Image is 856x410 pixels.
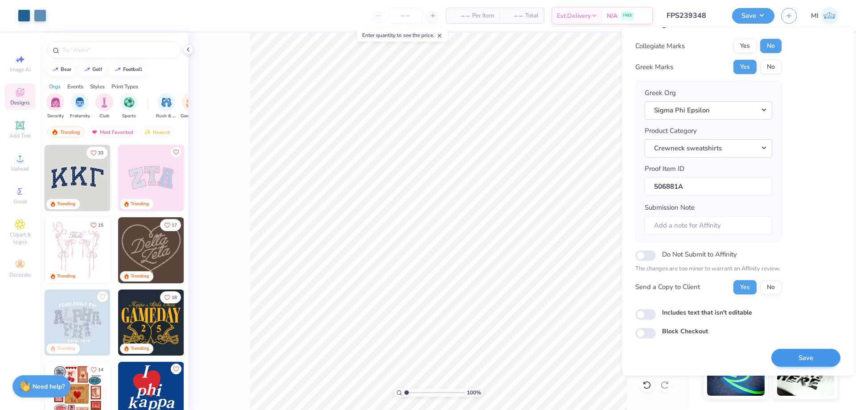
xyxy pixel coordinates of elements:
button: Like [160,291,181,303]
img: b8819b5f-dd70-42f8-b218-32dd770f7b03 [118,290,184,356]
div: Trending [57,201,75,207]
img: a3f22b06-4ee5-423c-930f-667ff9442f68 [110,290,176,356]
label: Submission Note [645,203,695,213]
span: Total [525,11,539,21]
div: Trending [47,127,84,137]
button: Yes [733,60,757,74]
button: Like [86,147,107,159]
img: Newest.gif [144,129,151,135]
img: 83dda5b0-2158-48ca-832c-f6b4ef4c4536 [45,217,111,283]
button: filter button [70,93,90,120]
button: filter button [156,93,177,120]
button: football [109,63,146,76]
p: The changes are too minor to warrant an Affinity review. [635,265,782,273]
img: 9980f5e8-e6a1-4b4a-8839-2b0e9349023c [118,145,184,211]
button: filter button [46,93,64,120]
img: ead2b24a-117b-4488-9b34-c08fd5176a7b [184,217,250,283]
button: Crewneck sweatshirts [645,139,772,157]
img: 5a4b4175-9e88-49c8-8a23-26d96782ddc6 [45,290,111,356]
img: trend_line.gif [52,67,59,72]
div: bear [61,67,71,72]
span: Add Text [9,132,31,139]
div: filter for Sorority [46,93,64,120]
span: Upload [11,165,29,172]
div: Trending [57,273,75,280]
img: trend_line.gif [83,67,91,72]
span: Greek [13,198,27,205]
span: Est. Delivery [557,11,591,21]
div: Trending [57,345,75,352]
img: most_fav.gif [91,129,98,135]
a: MI [811,7,838,25]
button: bear [47,63,75,76]
span: 15 [98,223,103,228]
input: Add a note for Affinity [645,216,772,235]
div: Trending [131,201,149,207]
img: Fraternity Image [75,97,85,108]
img: Club Image [99,97,109,108]
div: filter for Rush & Bid [156,93,177,120]
button: Like [97,291,108,302]
div: Most Favorited [87,127,137,137]
div: Events [67,83,83,91]
div: Styles [90,83,105,91]
span: Clipart & logos [4,231,36,245]
button: Like [86,364,107,376]
div: Collegiate Marks [635,41,685,51]
label: Includes text that isn't editable [662,308,752,317]
button: filter button [181,93,201,120]
div: Newest [140,127,174,137]
span: Per Item [472,11,494,21]
img: Mark Isaac [821,7,838,25]
span: 33 [98,151,103,155]
span: 14 [98,368,103,372]
button: Save [732,8,774,24]
div: Send a Copy to Client [635,282,700,292]
span: – – [505,11,523,21]
label: Product Category [645,126,697,136]
img: trend_line.gif [114,67,121,72]
button: filter button [95,93,113,120]
span: Game Day [181,113,201,120]
button: Yes [733,39,757,53]
button: Like [160,219,181,231]
img: Sports Image [124,97,134,108]
img: Game Day Image [186,97,196,108]
span: – – [452,11,469,21]
span: FREE [623,12,632,19]
div: Trending [131,273,149,280]
span: 17 [172,223,177,228]
button: Like [171,147,181,157]
span: 100 % [467,389,481,397]
button: Sigma Phi Epsilon [645,101,772,120]
input: Untitled Design [660,7,725,25]
div: Greek Marks [635,62,673,72]
span: N/A [607,11,617,21]
span: Designs [10,99,30,106]
label: Proof Item ID [645,164,684,174]
span: Decorate [9,271,31,278]
button: Like [86,219,107,231]
div: Orgs [49,83,61,91]
img: edfb13fc-0e43-44eb-bea2-bf7fc0dd67f9 [110,145,176,211]
img: trending.gif [51,129,58,135]
div: filter for Game Day [181,93,201,120]
span: MI [811,11,819,21]
img: Sorority Image [50,97,61,108]
div: Enter quantity to see the price. [357,29,448,41]
button: No [760,60,782,74]
div: Trending [131,345,149,352]
input: Try "Alpha" [62,46,176,54]
button: Like [171,364,181,374]
img: d12a98c7-f0f7-4345-bf3a-b9f1b718b86e [110,217,176,283]
label: Block Checkout [662,327,708,336]
span: 18 [172,295,177,300]
button: golf [78,63,106,76]
img: 3b9aba4f-e317-4aa7-a679-c95a879539bd [45,145,111,211]
div: Print Types [111,83,138,91]
span: Image AI [10,66,31,73]
span: Rush & Bid [156,113,177,120]
img: 5ee11766-d822-42f5-ad4e-763472bf8dcf [184,145,250,211]
label: Greek Org [645,88,676,98]
input: – – [388,8,423,24]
